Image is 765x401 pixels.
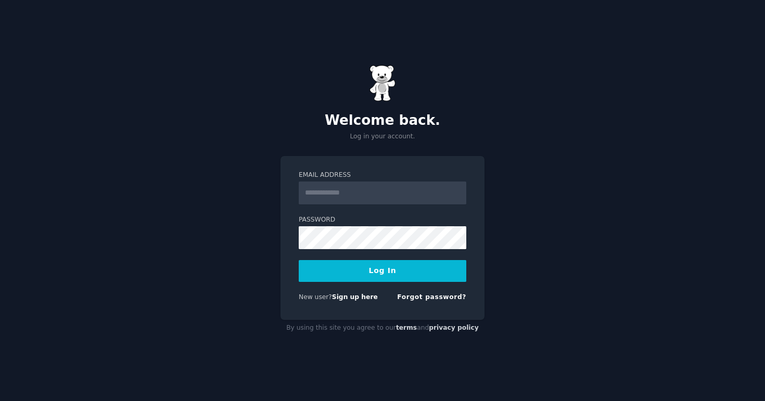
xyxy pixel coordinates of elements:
[299,215,466,225] label: Password
[429,324,479,331] a: privacy policy
[396,324,417,331] a: terms
[299,260,466,282] button: Log In
[369,65,396,101] img: Gummy Bear
[299,171,466,180] label: Email Address
[280,112,484,129] h2: Welcome back.
[280,132,484,141] p: Log in your account.
[397,293,466,301] a: Forgot password?
[280,320,484,337] div: By using this site you agree to our and
[299,293,332,301] span: New user?
[332,293,378,301] a: Sign up here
